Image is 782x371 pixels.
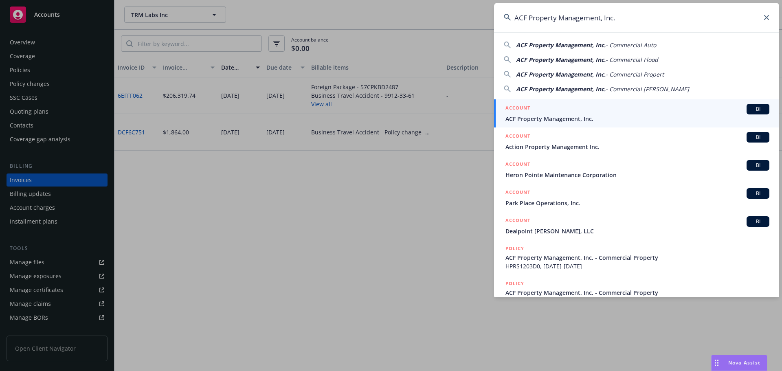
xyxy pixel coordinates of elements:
span: Heron Pointe Maintenance Corporation [505,171,769,179]
a: ACCOUNTBIPark Place Operations, Inc. [494,184,779,212]
a: ACCOUNTBIACF Property Management, Inc. [494,99,779,127]
span: HPRS1203D0, [DATE]-[DATE] [505,262,769,270]
span: Park Place Operations, Inc. [505,199,769,207]
input: Search... [494,3,779,32]
h5: ACCOUNT [505,188,530,198]
span: - Commercial Flood [606,56,658,64]
span: ACF Property Management, Inc. [505,114,769,123]
span: - Commercial [PERSON_NAME] [606,85,689,93]
span: HPRS1203D0, [DATE]-[DATE] [505,297,769,305]
span: ACF Property Management, Inc. - Commercial Property [505,288,769,297]
span: - Commercial Propert [606,70,664,78]
a: POLICYACF Property Management, Inc. - Commercial PropertyHPRS1203D0, [DATE]-[DATE] [494,240,779,275]
span: Nova Assist [728,359,760,366]
span: BI [750,190,766,197]
div: Drag to move [712,355,722,371]
span: ACF Property Management, Inc. - Commercial Property [505,253,769,262]
span: ACF Property Management, Inc. [516,85,606,93]
span: Dealpoint [PERSON_NAME], LLC [505,227,769,235]
h5: ACCOUNT [505,104,530,114]
span: BI [750,105,766,113]
h5: ACCOUNT [505,132,530,142]
span: BI [750,218,766,225]
span: BI [750,162,766,169]
h5: POLICY [505,244,524,252]
span: ACF Property Management, Inc. [516,56,606,64]
h5: ACCOUNT [505,160,530,170]
a: POLICYACF Property Management, Inc. - Commercial PropertyHPRS1203D0, [DATE]-[DATE] [494,275,779,310]
span: ACF Property Management, Inc. [516,70,606,78]
button: Nova Assist [711,355,767,371]
span: - Commercial Auto [606,41,656,49]
span: Action Property Management Inc. [505,143,769,151]
span: BI [750,134,766,141]
a: ACCOUNTBIAction Property Management Inc. [494,127,779,156]
a: ACCOUNTBIDealpoint [PERSON_NAME], LLC [494,212,779,240]
h5: POLICY [505,279,524,288]
h5: ACCOUNT [505,216,530,226]
a: ACCOUNTBIHeron Pointe Maintenance Corporation [494,156,779,184]
span: ACF Property Management, Inc. [516,41,606,49]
